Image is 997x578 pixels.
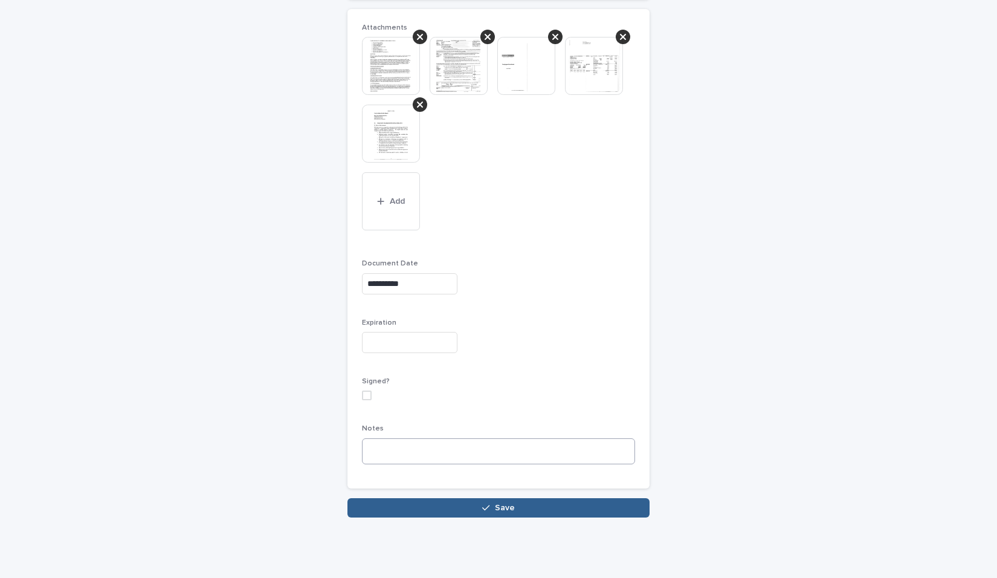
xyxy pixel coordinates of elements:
span: Document Date [362,260,418,267]
span: Signed? [362,378,390,385]
span: Expiration [362,319,396,326]
button: Add [362,172,420,230]
button: Save [347,498,650,518]
span: Save [495,504,515,512]
span: Attachments [362,24,407,31]
span: Notes [362,425,384,432]
span: Add [390,197,405,206]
